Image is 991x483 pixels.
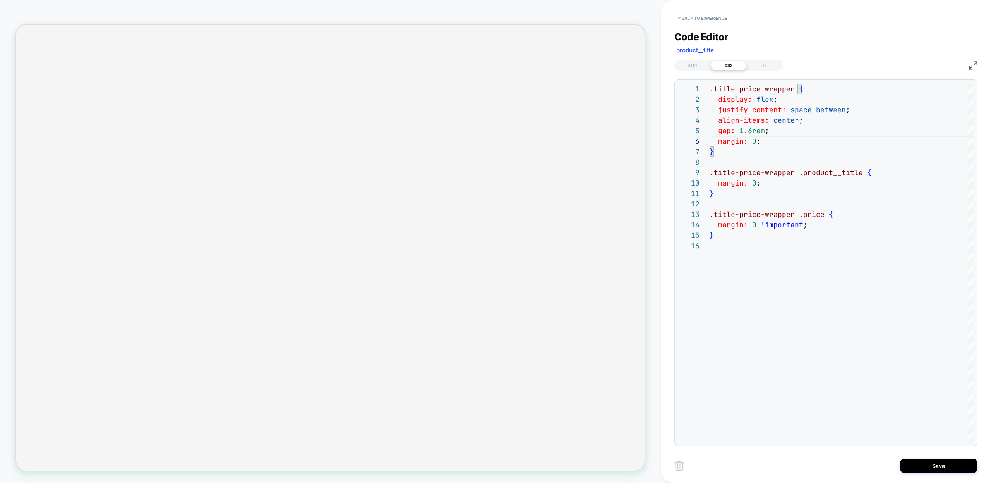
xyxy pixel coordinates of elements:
[679,230,700,241] div: 15
[746,61,782,70] div: JS
[752,179,756,187] span: 0
[679,136,700,146] div: 6
[679,167,700,178] div: 9
[679,178,700,188] div: 10
[710,231,714,240] span: }
[756,95,773,104] span: flex
[718,220,748,229] span: margin:
[710,168,795,177] span: .title-price-wrapper
[752,137,756,146] span: 0
[773,95,778,104] span: ;
[679,157,700,167] div: 8
[674,31,729,43] span: Code Editor
[679,84,700,94] div: 1
[679,146,700,157] div: 7
[679,94,700,105] div: 2
[799,168,863,177] span: .product__title
[718,179,748,187] span: margin:
[710,210,795,219] span: .title-price-wrapper
[710,189,714,198] span: }
[829,210,833,219] span: {
[799,116,803,125] span: ;
[710,84,795,93] span: .title-price-wrapper
[679,209,700,220] div: 13
[846,105,850,114] span: ;
[679,241,700,251] div: 16
[674,12,731,24] button: < Back to experience
[752,220,756,229] span: 0
[773,116,799,125] span: center
[739,126,765,135] span: 1.6rem
[711,61,746,70] div: CSS
[674,46,714,54] span: .product__title
[765,126,769,135] span: ;
[679,199,700,209] div: 12
[790,105,846,114] span: space-between
[718,116,769,125] span: align-items:
[718,95,752,104] span: display:
[675,61,711,70] div: HTML
[761,220,803,229] span: !important
[718,126,735,135] span: gap:
[803,220,808,229] span: ;
[710,147,714,156] span: }
[679,115,700,125] div: 4
[679,125,700,136] div: 5
[718,105,786,114] span: justify-content:
[799,84,803,93] span: {
[674,461,684,471] img: delete
[679,188,700,199] div: 11
[756,179,761,187] span: ;
[969,61,977,70] img: fullscreen
[718,137,748,146] span: margin:
[900,459,977,473] button: Save
[679,105,700,115] div: 3
[799,210,825,219] span: .price
[756,137,761,146] span: ;
[679,220,700,230] div: 14
[867,168,871,177] span: {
